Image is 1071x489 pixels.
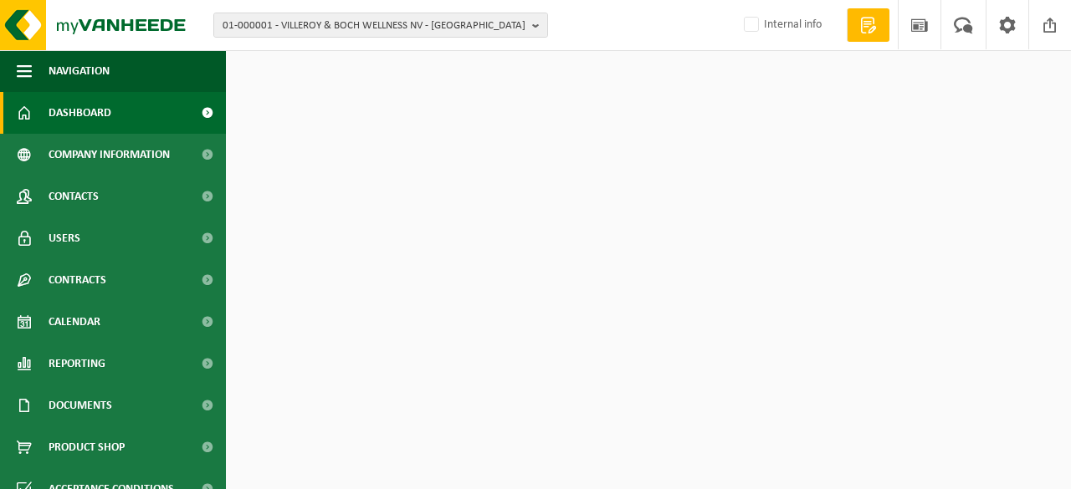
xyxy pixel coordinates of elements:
span: Company information [49,134,170,176]
span: Contracts [49,259,106,301]
label: Internal info [740,13,822,38]
button: 01-000001 - VILLEROY & BOCH WELLNESS NV - [GEOGRAPHIC_DATA] [213,13,548,38]
span: 01-000001 - VILLEROY & BOCH WELLNESS NV - [GEOGRAPHIC_DATA] [223,13,525,38]
span: Contacts [49,176,99,217]
span: Product Shop [49,426,125,468]
span: Navigation [49,50,110,92]
span: Dashboard [49,92,111,134]
span: Documents [49,385,112,426]
span: Users [49,217,80,259]
span: Reporting [49,343,105,385]
span: Calendar [49,301,100,343]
